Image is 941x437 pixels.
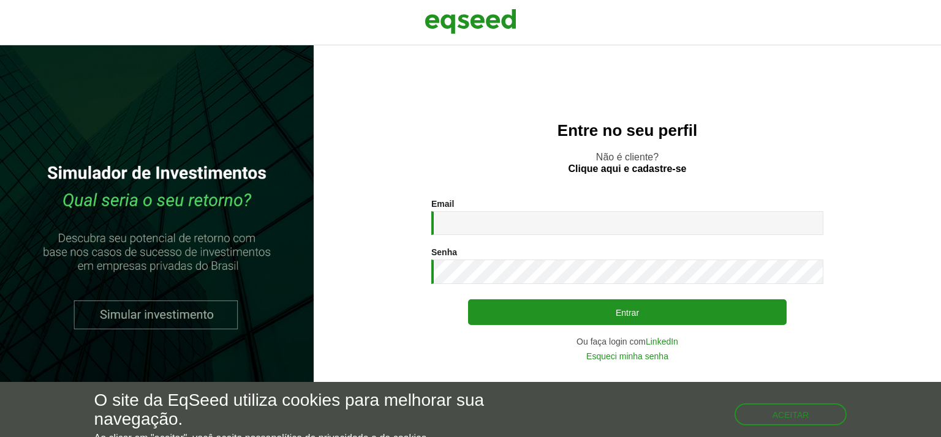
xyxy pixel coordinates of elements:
[338,122,916,140] h2: Entre no seu perfil
[569,164,687,174] a: Clique aqui e cadastre-se
[646,337,678,346] a: LinkedIn
[468,299,787,325] button: Entrar
[94,391,546,429] h5: O site da EqSeed utiliza cookies para melhorar sua navegação.
[338,151,916,174] p: Não é cliente?
[735,403,847,425] button: Aceitar
[431,248,457,256] label: Senha
[431,200,454,208] label: Email
[425,6,516,37] img: EqSeed Logo
[586,352,668,360] a: Esqueci minha senha
[431,337,823,346] div: Ou faça login com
